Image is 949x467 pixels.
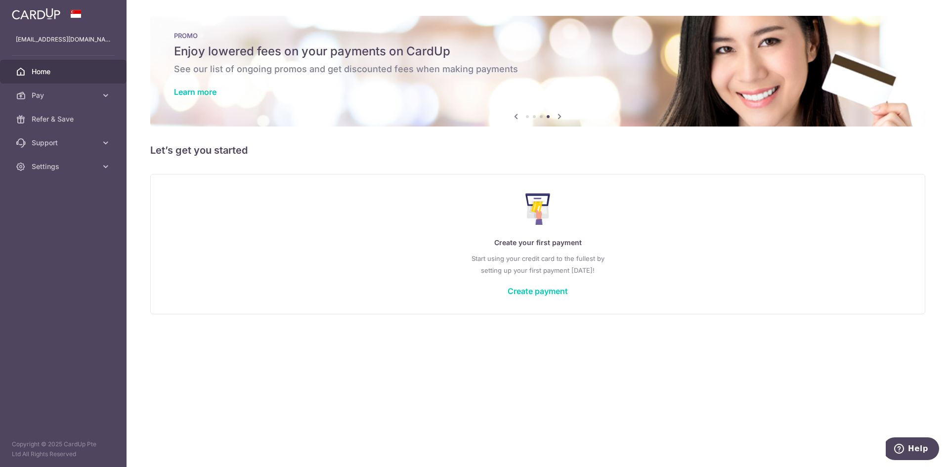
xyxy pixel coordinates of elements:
[32,114,97,124] span: Refer & Save
[886,437,939,462] iframe: Opens a widget where you can find more information
[174,32,902,40] p: PROMO
[32,162,97,171] span: Settings
[171,237,905,249] p: Create your first payment
[12,8,60,20] img: CardUp
[508,286,568,296] a: Create payment
[150,142,925,158] h5: Let’s get you started
[174,87,216,97] a: Learn more
[32,138,97,148] span: Support
[16,35,111,44] p: [EMAIL_ADDRESS][DOMAIN_NAME]
[32,90,97,100] span: Pay
[32,67,97,77] span: Home
[150,16,925,127] img: Latest Promos banner
[174,43,902,59] h5: Enjoy lowered fees on your payments on CardUp
[171,253,905,276] p: Start using your credit card to the fullest by setting up your first payment [DATE]!
[525,193,551,225] img: Make Payment
[174,63,902,75] h6: See our list of ongoing promos and get discounted fees when making payments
